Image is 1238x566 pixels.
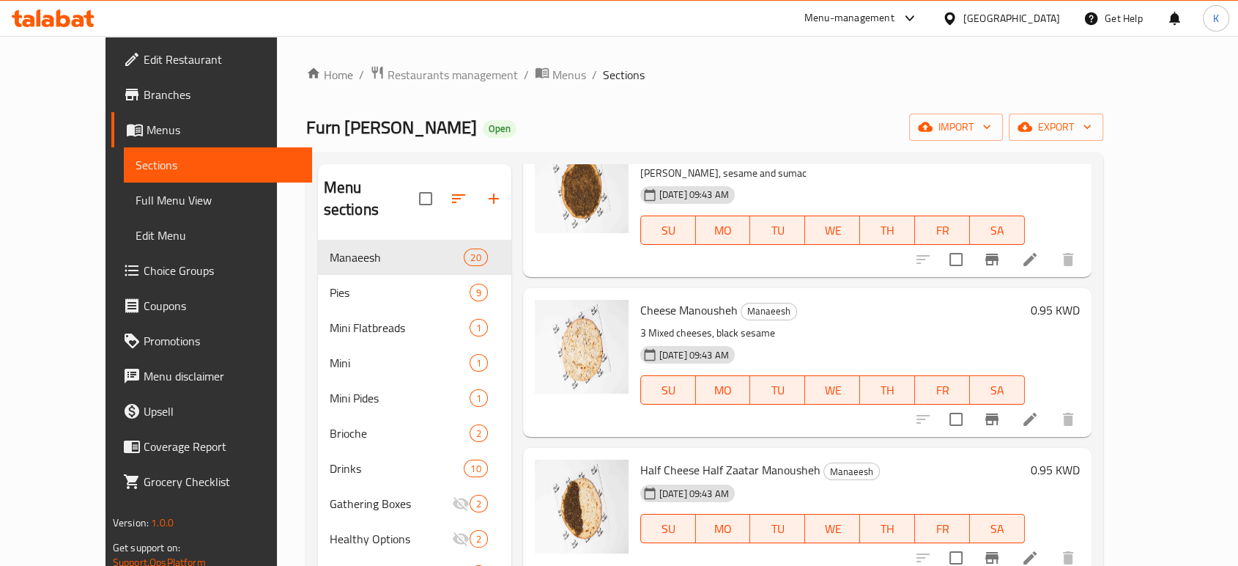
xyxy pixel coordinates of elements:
[318,381,511,416] div: Mini Pides1
[696,514,751,543] button: MO
[1009,114,1103,141] button: export
[535,460,629,554] img: Half Cheese Half Zaatar Manousheh
[144,332,300,350] span: Promotions
[647,518,690,540] span: SU
[410,183,441,214] span: Select all sections
[756,518,799,540] span: TU
[330,319,470,337] span: Mini Flatbreads
[974,402,1009,437] button: Branch-specific-item
[702,380,745,401] span: MO
[464,251,486,265] span: 20
[136,191,300,209] span: Full Menu View
[909,114,1003,141] button: import
[696,375,751,405] button: MO
[970,514,1025,543] button: SA
[330,530,452,548] span: Healthy Options
[653,487,735,501] span: [DATE] 09:43 AM
[318,416,511,451] div: Brioche2
[113,513,149,532] span: Version:
[1031,460,1080,480] h6: 0.95 KWD
[974,242,1009,277] button: Branch-specific-item
[124,183,312,218] a: Full Menu View
[866,380,909,401] span: TH
[921,220,964,241] span: FR
[470,532,487,546] span: 2
[750,514,805,543] button: TU
[330,284,470,301] span: Pies
[111,464,312,499] a: Grocery Checklist
[647,220,690,241] span: SU
[330,425,470,442] span: Brioche
[464,249,487,266] div: items
[640,459,820,481] span: Half Cheese Half Zaatar Manousheh
[324,177,419,221] h2: Menu sections
[702,220,745,241] span: MO
[640,375,696,405] button: SU
[592,66,597,84] li: /
[915,375,970,405] button: FR
[653,348,735,362] span: [DATE] 09:43 AM
[1021,251,1039,268] a: Edit menu item
[330,249,464,266] span: Manaeesh
[306,65,1104,84] nav: breadcrumb
[144,262,300,279] span: Choice Groups
[976,220,1019,241] span: SA
[388,66,518,84] span: Restaurants management
[470,286,487,300] span: 9
[860,375,915,405] button: TH
[640,324,1025,342] p: 3 Mixed cheeses, black sesame
[136,227,300,244] span: Edit Menu
[136,156,300,174] span: Sections
[111,323,312,359] a: Promotions
[318,275,511,310] div: Pies9
[470,495,488,512] div: items
[318,521,511,556] div: Healthy Options2
[1050,242,1086,277] button: delete
[470,319,488,337] div: items
[306,66,353,84] a: Home
[111,359,312,394] a: Menu disclaimer
[976,380,1019,401] span: SA
[915,216,970,245] button: FR
[470,354,488,372] div: items
[1050,402,1086,437] button: delete
[470,530,488,548] div: items
[111,42,312,77] a: Edit Restaurant
[144,86,300,103] span: Branches
[470,497,487,511] span: 2
[470,321,487,335] span: 1
[111,429,312,464] a: Coverage Report
[330,460,464,477] span: Drinks
[306,111,477,144] span: Furn [PERSON_NAME]
[111,394,312,429] a: Upsell
[804,10,894,27] div: Menu-management
[330,354,470,372] span: Mini
[811,518,854,540] span: WE
[318,486,511,521] div: Gathering Boxes2
[750,375,805,405] button: TU
[915,514,970,543] button: FR
[452,495,470,512] svg: Inactive section
[470,389,488,407] div: items
[470,425,488,442] div: items
[330,495,452,512] span: Gathering Boxes
[318,240,511,275] div: Manaeesh20
[1213,10,1219,26] span: K
[696,216,751,245] button: MO
[111,253,312,288] a: Choice Groups
[330,389,470,407] span: Mini Pides
[535,300,629,394] img: Cheese Manousheh
[470,392,487,405] span: 1
[756,380,799,401] span: TU
[921,118,991,136] span: import
[144,297,300,315] span: Coupons
[653,188,735,202] span: [DATE] 09:43 AM
[370,65,518,84] a: Restaurants management
[640,514,696,543] button: SU
[941,404,971,435] span: Select to update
